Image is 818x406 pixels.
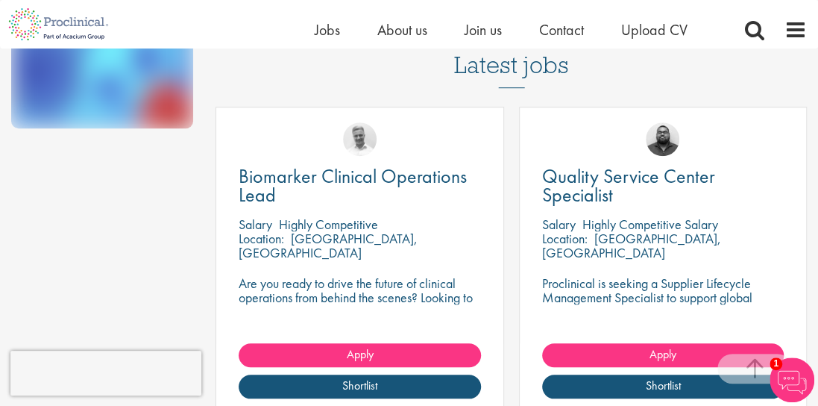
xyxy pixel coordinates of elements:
iframe: reCAPTCHA [10,351,201,396]
span: Quality Service Center Specialist [542,163,715,207]
span: Salary [239,216,272,233]
p: Proclinical is seeking a Supplier Lifecycle Management Specialist to support global vendor change... [542,276,784,333]
a: Join us [465,20,502,40]
span: 1 [770,357,782,370]
span: Location: [542,230,588,247]
a: Contact [539,20,584,40]
span: Location: [239,230,284,247]
a: Jobs [315,20,340,40]
a: Upload CV [621,20,688,40]
span: Biomarker Clinical Operations Lead [239,163,467,207]
p: Highly Competitive Salary [582,216,718,233]
a: Shortlist [239,375,480,399]
p: Are you ready to drive the future of clinical operations from behind the scenes? Looking to be in... [239,276,480,333]
a: About us [377,20,427,40]
span: Apply [346,346,373,362]
p: Highly Competitive [279,216,378,233]
a: Shortlist [542,375,784,399]
p: [GEOGRAPHIC_DATA], [GEOGRAPHIC_DATA] [239,230,418,261]
a: Apply [239,343,480,367]
img: Chatbot [770,357,814,402]
img: Ashley Bennett [646,122,679,156]
img: Joshua Bye [343,122,377,156]
a: Biomarker Clinical Operations Lead [239,167,480,204]
h3: Latest jobs [454,15,569,88]
p: [GEOGRAPHIC_DATA], [GEOGRAPHIC_DATA] [542,230,721,261]
span: Apply [649,346,676,362]
a: Apply [542,343,784,367]
a: Quality Service Center Specialist [542,167,784,204]
span: Salary [542,216,576,233]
